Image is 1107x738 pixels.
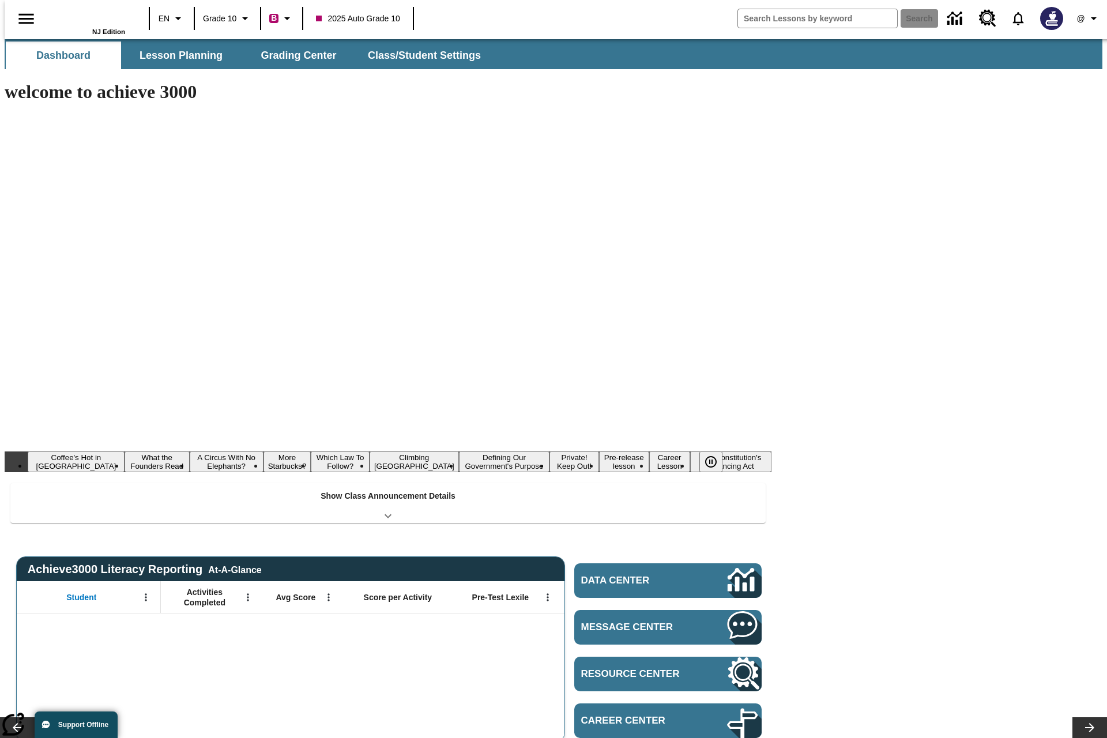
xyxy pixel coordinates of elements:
button: Slide 8 Private! Keep Out! [549,451,598,472]
p: Show Class Announcement Details [321,490,455,502]
span: Data Center [581,575,689,586]
span: Class/Student Settings [368,49,481,62]
span: Avg Score [276,592,315,603]
button: Open Menu [320,589,337,606]
button: Open Menu [137,589,155,606]
button: Slide 10 Career Lesson [649,451,690,472]
span: Dashboard [36,49,91,62]
span: Message Center [581,622,693,633]
div: At-A-Glance [208,563,261,575]
img: Avatar [1040,7,1063,30]
button: Support Offline [35,711,118,738]
a: Resource Center, Will open in new tab [972,3,1003,34]
a: Career Center [574,703,762,738]
button: Select a new avatar [1033,3,1070,33]
div: Show Class Announcement Details [10,483,766,523]
button: Boost Class color is violet red. Change class color [265,8,299,29]
div: SubNavbar [5,42,491,69]
button: Open Menu [539,589,556,606]
button: Slide 6 Climbing Mount Tai [370,451,459,472]
button: Open side menu [9,2,43,36]
button: Grade: Grade 10, Select a grade [198,8,257,29]
a: Resource Center, Will open in new tab [574,657,762,691]
div: Home [50,4,125,35]
button: Slide 1 Coffee's Hot in Laos [28,451,125,472]
button: Slide 11 The Constitution's Balancing Act [690,451,771,472]
span: Student [66,592,96,603]
div: SubNavbar [5,39,1102,69]
button: Language: EN, Select a language [153,8,190,29]
span: Resource Center [581,668,693,680]
span: Grading Center [261,49,336,62]
span: Support Offline [58,721,108,729]
button: Profile/Settings [1070,8,1107,29]
span: Career Center [581,715,693,726]
a: Home [50,5,125,28]
span: 2025 Auto Grade 10 [316,13,400,25]
h1: welcome to achieve 3000 [5,81,771,103]
button: Class/Student Settings [359,42,490,69]
div: Pause [699,451,734,472]
button: Dashboard [6,42,121,69]
span: Activities Completed [167,587,243,608]
span: Score per Activity [364,592,432,603]
button: Slide 2 What the Founders Read [125,451,190,472]
button: Slide 9 Pre-release lesson [599,451,649,472]
span: Lesson Planning [140,49,223,62]
a: Message Center [574,610,762,645]
span: NJ Edition [92,28,125,35]
span: @ [1076,13,1085,25]
button: Pause [699,451,722,472]
button: Slide 5 Which Law To Follow? [311,451,370,472]
button: Slide 3 A Circus With No Elephants? [190,451,263,472]
button: Lesson carousel, Next [1072,717,1107,738]
button: Slide 4 More Starbucks? [263,451,311,472]
button: Open Menu [239,589,257,606]
input: search field [738,9,897,28]
span: B [271,11,277,25]
a: Data Center [574,563,762,598]
button: Grading Center [241,42,356,69]
span: Grade 10 [203,13,236,25]
span: EN [159,13,170,25]
button: Lesson Planning [123,42,239,69]
a: Data Center [940,3,972,35]
span: Achieve3000 Literacy Reporting [28,563,262,576]
a: Notifications [1003,3,1033,33]
span: Pre-Test Lexile [472,592,529,603]
button: Slide 7 Defining Our Government's Purpose [459,451,550,472]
